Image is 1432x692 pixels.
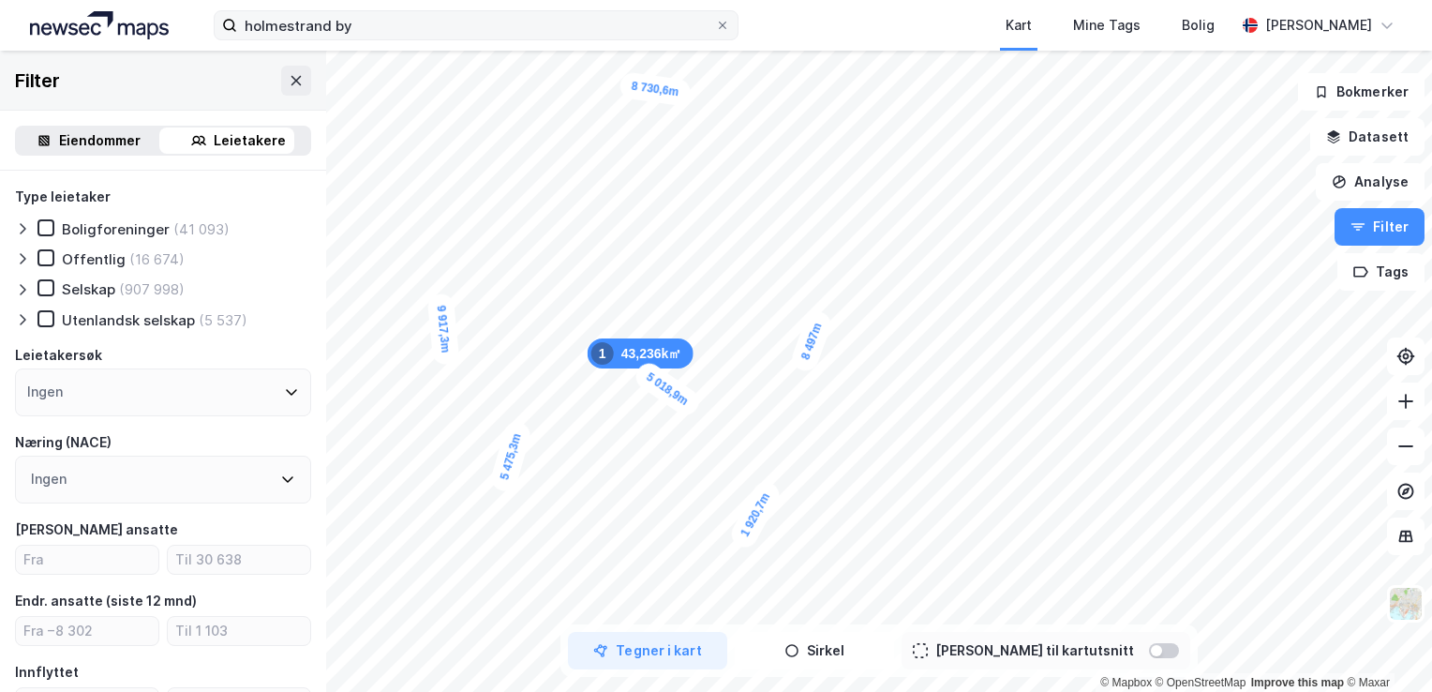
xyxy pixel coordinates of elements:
input: Fra −8 302 [16,617,158,645]
span: Hjelp [295,626,329,639]
div: (5 537) [199,311,247,329]
button: Tags [1337,253,1425,291]
div: Boligforeninger [62,220,170,238]
div: (16 674) [129,250,185,268]
button: Hjelp [250,579,375,654]
div: (907 998) [119,280,185,298]
input: Til 30 638 [168,546,310,574]
a: OpenStreetMap [1156,676,1246,689]
div: Map marker [426,293,459,365]
input: Søk på adresse, matrikkel, gårdeiere, leietakere eller personer [237,11,715,39]
div: Næring (NACE) [15,431,112,454]
span: Hjem [43,626,82,639]
div: Offentlig [62,250,126,268]
div: Utenlandsk selskap [62,311,195,329]
div: Bolig [1182,14,1215,37]
img: logo [37,36,186,66]
input: Fra [16,546,158,574]
input: Til 1 103 [168,617,310,645]
div: Filter [15,66,60,96]
img: Profile image for Simen [255,30,292,68]
div: Map marker [727,477,783,551]
button: Meldinger [125,579,249,654]
img: Z [1388,586,1424,622]
div: Map marker [619,71,692,107]
div: [PERSON_NAME] ansatte [15,519,178,541]
div: Leietakersøk [15,344,102,367]
div: Ingen [27,381,63,403]
button: Sirkel [735,632,894,669]
span: [PERSON_NAME] [133,626,242,639]
div: Map marker [789,308,835,374]
div: Lukk [322,30,356,64]
div: [PERSON_NAME] [1265,14,1372,37]
div: Kontrollprogram for chat [1338,602,1432,692]
div: Kart [1006,14,1032,37]
img: logo.a4113a55bc3d86da70a041830d287a7e.svg [30,11,169,39]
button: Filter [1335,208,1425,246]
button: Analyse [1316,163,1425,201]
div: Innflyttet [15,661,79,684]
div: Map marker [588,338,694,369]
button: Datasett [1310,118,1425,156]
div: Endr. ansatte (siste 12 mnd) [15,590,197,612]
a: Mapbox [1100,676,1152,689]
div: Leietakere [214,129,286,152]
div: Type leietaker [15,186,111,208]
div: Selskap [62,280,115,298]
div: Map marker [631,358,703,419]
div: (41 093) [173,220,230,238]
button: Tegner i kart [568,632,727,669]
a: Improve this map [1251,676,1344,689]
div: 1 [591,342,614,365]
div: Eiendommer [59,129,141,152]
iframe: Chat Widget [1338,602,1432,692]
div: Mine Tags [1073,14,1141,37]
button: Bokmerker [1298,73,1425,111]
div: Ingen [31,468,67,490]
div: [PERSON_NAME] til kartutsnitt [935,639,1134,662]
div: Map marker [488,419,533,494]
p: Hei Unn 👋 [37,133,337,165]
